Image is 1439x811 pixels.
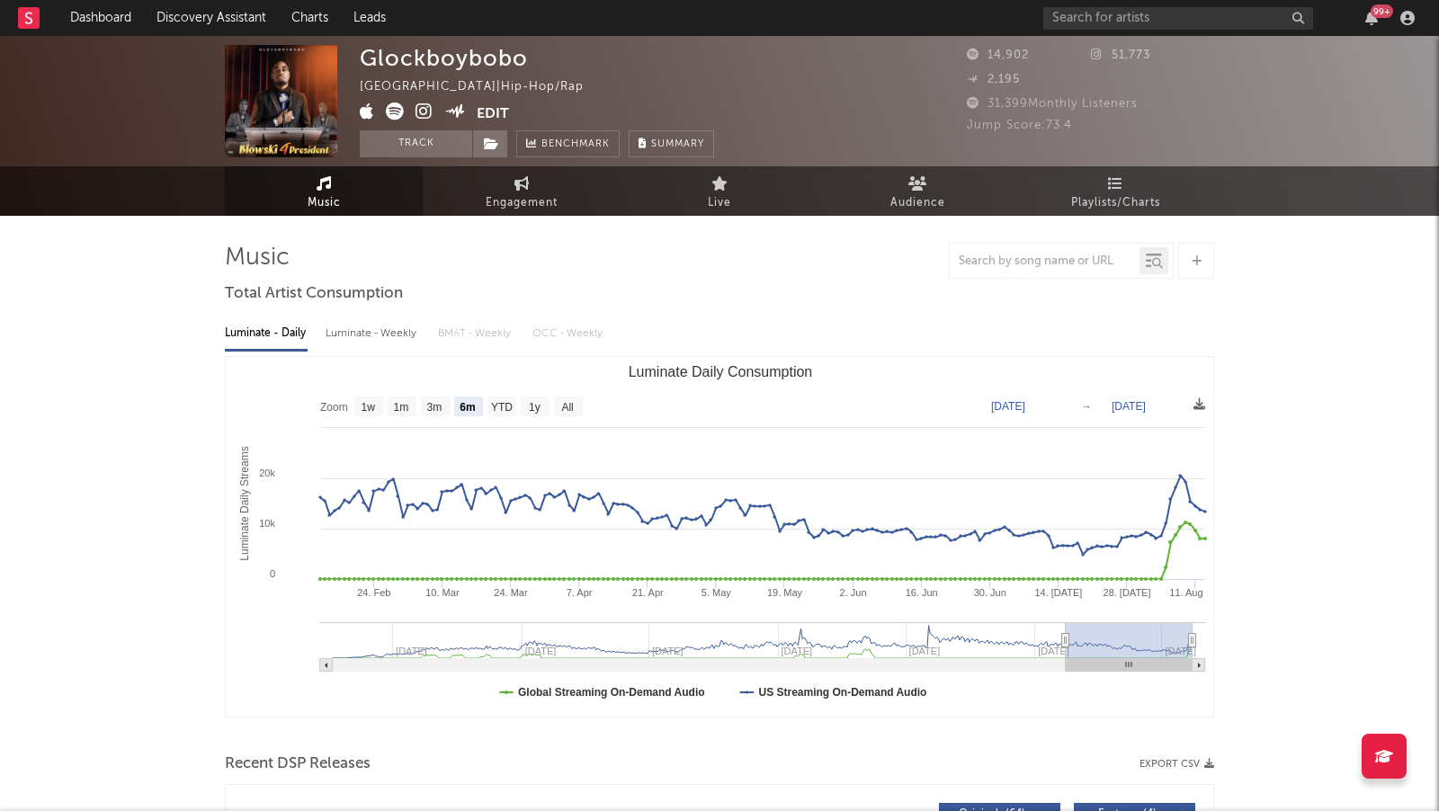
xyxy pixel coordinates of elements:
span: 14,902 [967,49,1029,61]
text: All [561,401,573,414]
text: 14. [DATE] [1034,587,1082,598]
text: Luminate Daily Consumption [629,364,813,379]
button: Export CSV [1140,759,1214,770]
text: 20k [259,468,275,478]
text: → [1081,400,1092,413]
text: 16. Jun [906,587,938,598]
div: [GEOGRAPHIC_DATA] | Hip-Hop/Rap [360,76,604,98]
text: 2. Jun [840,587,867,598]
span: Music [308,192,341,214]
button: Summary [629,130,714,157]
button: Track [360,130,472,157]
text: 0 [270,568,275,579]
div: Luminate - Weekly [326,318,420,349]
a: Live [621,166,818,216]
text: 21. Apr [632,587,664,598]
text: Global Streaming On-Demand Audio [518,686,705,699]
text: 3m [427,401,442,414]
text: Zoom [320,401,348,414]
text: 30. Jun [974,587,1006,598]
text: 5. May [702,587,732,598]
span: Benchmark [541,134,610,156]
span: 2,195 [967,74,1020,85]
a: Benchmark [516,130,620,157]
div: Luminate - Daily [225,318,308,349]
div: Glockboybobo [360,45,528,71]
text: 1y [529,401,541,414]
text: 24. Feb [357,587,390,598]
span: Total Artist Consumption [225,283,403,305]
text: US Streaming On-Demand Audio [759,686,927,699]
text: [DATE] [991,400,1025,413]
span: Live [708,192,731,214]
text: 10k [259,518,275,529]
text: 7. Apr [567,587,593,598]
a: Playlists/Charts [1016,166,1214,216]
text: 24. Mar [494,587,528,598]
text: 1m [394,401,409,414]
a: Music [225,166,423,216]
div: 99 + [1371,4,1393,18]
span: Playlists/Charts [1071,192,1160,214]
text: 1w [362,401,376,414]
input: Search by song name or URL [950,254,1140,269]
span: 31,399 Monthly Listeners [967,98,1138,110]
text: 28. [DATE] [1104,587,1151,598]
text: [DATE] [1112,400,1146,413]
span: Recent DSP Releases [225,753,371,775]
text: [DATE] [1165,646,1196,656]
button: 99+ [1365,11,1378,25]
text: 11. Aug [1169,587,1202,598]
text: YTD [491,401,513,414]
span: Engagement [486,192,558,214]
button: Edit [477,102,509,125]
span: Jump Score: 73.4 [967,120,1072,131]
span: Audience [890,192,945,214]
svg: Luminate Daily Consumption [226,357,1214,717]
text: 10. Mar [425,587,460,598]
a: Engagement [423,166,621,216]
input: Search for artists [1043,7,1313,30]
text: 6m [460,401,475,414]
text: Luminate Daily Streams [238,446,251,560]
a: Audience [818,166,1016,216]
span: Summary [651,139,704,149]
span: 51,773 [1091,49,1150,61]
text: 19. May [767,587,803,598]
